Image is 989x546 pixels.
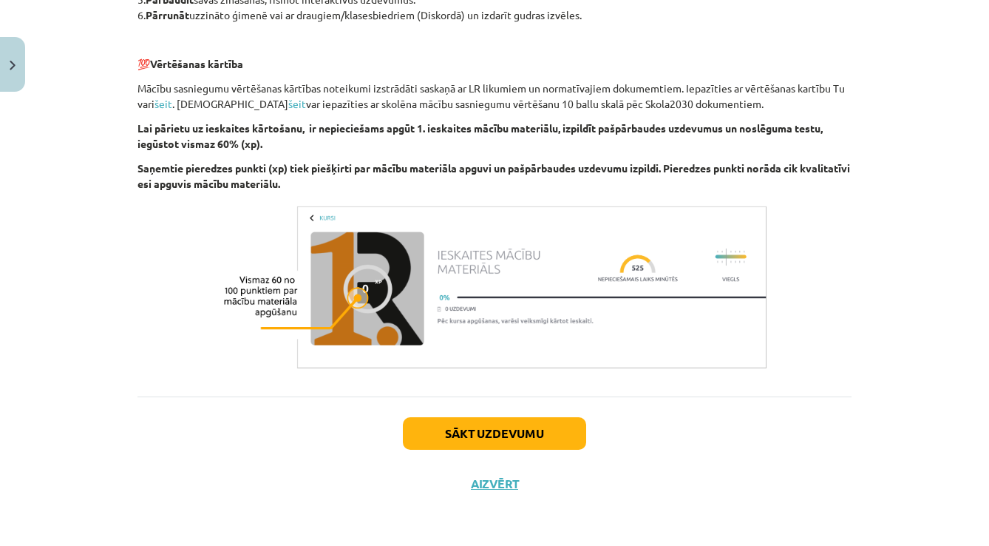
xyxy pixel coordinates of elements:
[137,81,852,112] p: Mācību sasniegumu vērtēšanas kārtības noteikumi izstrādāti saskaņā ar LR likumiem un normatīvajie...
[154,97,172,110] a: šeit
[137,161,850,190] strong: Saņemtie pieredzes punkti (xp) tiek piešķirti par mācību materiāla apguvi un pašpārbaudes uzdevum...
[403,417,586,450] button: Sākt uzdevumu
[137,56,852,72] p: 💯
[150,57,243,70] strong: Vērtēšanas kārtība
[466,476,523,491] button: Aizvērt
[10,61,16,70] img: icon-close-lesson-0947bae3869378f0d4975bcd49f059093ad1ed9edebbc8119c70593378902aed.svg
[137,121,823,150] strong: Lai pārietu uz ieskaites kārtošanu, ir nepieciešams apgūt 1. ieskaites mācību materiālu, izpildīt...
[288,97,306,110] a: šeit
[146,8,189,21] strong: Pārrunāt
